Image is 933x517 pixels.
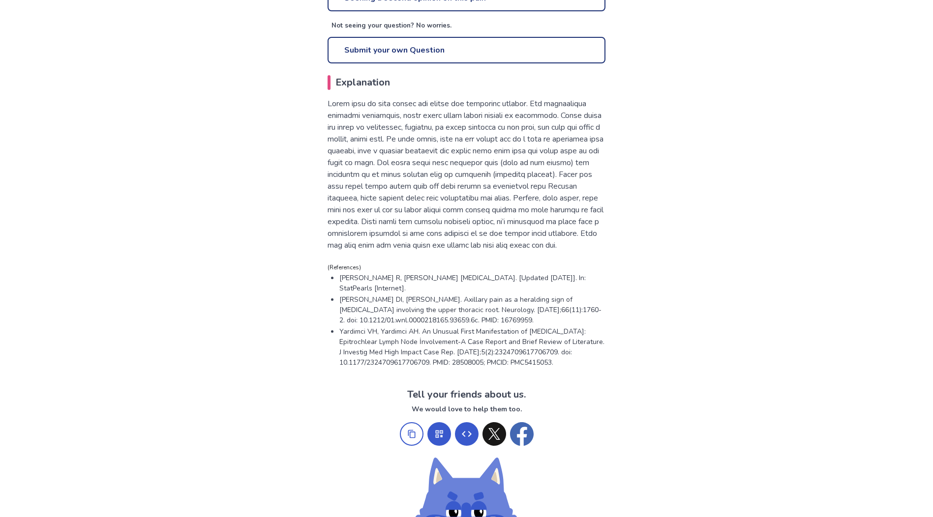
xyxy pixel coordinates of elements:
[339,273,605,293] p: [PERSON_NAME] R, [PERSON_NAME] [MEDICAL_DATA]. [Updated [DATE]]. In: StatPearls [Internet].
[331,21,605,31] p: Not seeing your question? No worries.
[427,422,451,446] button: Show QR code for share
[318,404,615,414] p: We would love to help them too.
[510,422,534,446] button: Share on Facebook
[400,422,423,446] button: Copy URL
[328,37,605,63] a: Submit your own Question
[455,422,479,446] button: Copy Embed Code
[328,75,605,90] h2: Explanation
[328,98,605,251] p: Lorem ipsu do sita consec adi elitse doe temporinc utlabor. Etd magnaaliqua enimadmi veniamquis, ...
[328,263,605,272] p: (References)
[318,387,615,402] h2: Tell your friends about us.
[339,294,605,325] p: [PERSON_NAME] DI, [PERSON_NAME]. Axillary pain as a heralding sign of [MEDICAL_DATA] involving th...
[339,326,605,368] p: Yardimci VH, Yardimci AH. An Unusual First Manifestation of [MEDICAL_DATA]: Epitrochlear Lymph No...
[482,422,506,446] button: Share on X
